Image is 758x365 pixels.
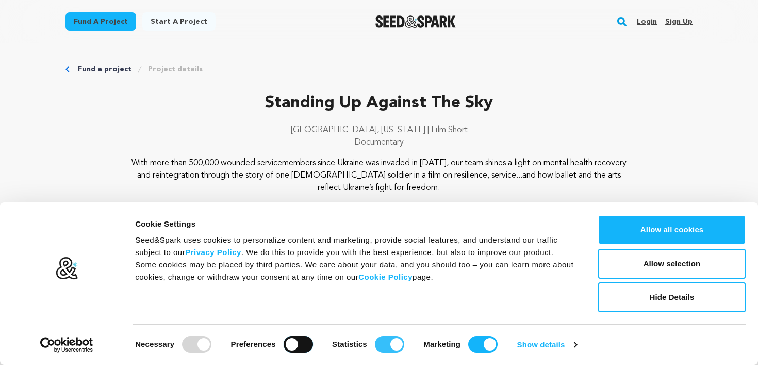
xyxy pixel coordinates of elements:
a: Fund a project [65,12,136,31]
a: Project details [148,64,203,74]
div: v 4.0.25 [29,17,51,25]
div: Breadcrumb [65,64,693,74]
strong: Necessary [135,340,174,348]
button: Hide Details [598,282,746,312]
p: Standing Up Against The Sky [65,91,693,116]
a: Login [637,13,657,30]
img: logo_orange.svg [17,17,25,25]
p: With more than 500,000 wounded servicemembers since Ukraine was invaded in [DATE], our team shine... [128,157,630,194]
div: Keywords by Traffic [114,61,174,68]
button: Allow selection [598,249,746,279]
div: Domain Overview [39,61,92,68]
a: Seed&Spark Homepage [375,15,456,28]
a: Usercentrics Cookiebot - opens in a new window [22,337,112,353]
a: Cookie Policy [358,273,413,281]
img: website_grey.svg [17,27,25,35]
img: logo [55,257,78,280]
div: Cookie Settings [135,218,575,230]
a: Start a project [142,12,216,31]
a: Show details [517,337,577,353]
img: tab_keywords_by_traffic_grey.svg [103,60,111,68]
div: Domain: [DOMAIN_NAME] [27,27,113,35]
div: Seed&Spark uses cookies to personalize content and marketing, provide social features, and unders... [135,234,575,283]
a: Privacy Policy [185,248,241,257]
strong: Marketing [423,340,460,348]
img: tab_domain_overview_orange.svg [28,60,36,68]
img: Seed&Spark Logo Dark Mode [375,15,456,28]
button: Allow all cookies [598,215,746,245]
a: Sign up [665,13,693,30]
p: [GEOGRAPHIC_DATA], [US_STATE] | Film Short [65,124,693,136]
a: Fund a project [78,64,131,74]
p: Documentary [65,136,693,149]
strong: Statistics [332,340,367,348]
strong: Preferences [231,340,276,348]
